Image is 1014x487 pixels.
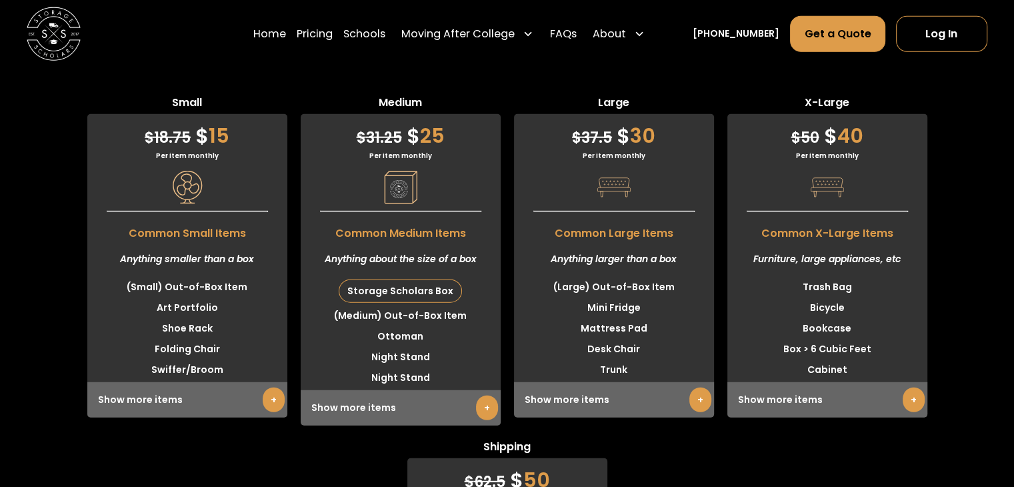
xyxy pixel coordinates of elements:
[401,25,515,41] div: Moving After College
[824,121,837,150] span: $
[514,318,714,339] li: Mattress Pad
[357,127,366,148] span: $
[617,121,630,150] span: $
[301,114,501,151] div: 25
[145,127,154,148] span: $
[87,318,287,339] li: Shoe Rack
[87,298,287,318] li: Art Portfolio
[514,241,714,277] div: Anything larger than a box
[87,241,287,277] div: Anything smaller than a box
[514,114,714,151] div: 30
[727,151,927,161] div: Per item monthly
[145,127,191,148] span: 18.75
[903,388,925,412] a: +
[727,382,927,418] div: Show more items
[791,127,801,148] span: $
[301,368,501,388] li: Night Stand
[27,7,81,61] img: Storage Scholars main logo
[727,241,927,277] div: Furniture, large appliances, etc
[87,219,287,241] span: Common Small Items
[727,219,927,241] span: Common X-Large Items
[476,396,498,420] a: +
[343,15,385,52] a: Schools
[301,219,501,241] span: Common Medium Items
[514,151,714,161] div: Per item monthly
[396,15,539,52] div: Moving After College
[514,277,714,298] li: (Large) Out-of-Box Item
[301,347,501,368] li: Night Stand
[297,15,333,52] a: Pricing
[301,95,501,114] span: Medium
[171,171,204,204] img: Pricing Category Icon
[790,15,885,51] a: Get a Quote
[384,171,417,204] img: Pricing Category Icon
[301,306,501,326] li: (Medium) Out-of-Box Item
[301,241,501,277] div: Anything about the size of a box
[195,121,209,150] span: $
[87,382,287,418] div: Show more items
[407,121,420,150] span: $
[689,388,711,412] a: +
[514,219,714,241] span: Common Large Items
[253,15,286,52] a: Home
[301,151,501,161] div: Per item monthly
[87,151,287,161] div: Per item monthly
[357,127,402,148] span: 31.25
[791,127,819,148] span: 50
[87,114,287,151] div: 15
[514,339,714,360] li: Desk Chair
[339,280,461,302] div: Storage Scholars Box
[572,127,612,148] span: 37.5
[87,360,287,380] li: Swiffer/Broom
[514,360,714,380] li: Trunk
[514,382,714,418] div: Show more items
[301,326,501,347] li: Ottoman
[896,15,987,51] a: Log In
[727,318,927,339] li: Bookcase
[593,25,626,41] div: About
[587,15,650,52] div: About
[87,339,287,360] li: Folding Chair
[301,390,501,426] div: Show more items
[727,298,927,318] li: Bicycle
[407,439,607,458] span: Shipping
[514,95,714,114] span: Large
[727,360,927,380] li: Cabinet
[727,277,927,298] li: Trash Bag
[727,95,927,114] span: X-Large
[693,27,779,41] a: [PHONE_NUMBER]
[597,171,631,204] img: Pricing Category Icon
[549,15,576,52] a: FAQs
[87,95,287,114] span: Small
[87,277,287,298] li: (Small) Out-of-Box Item
[263,388,285,412] a: +
[572,127,581,148] span: $
[727,339,927,360] li: Box > 6 Cubic Feet
[514,298,714,318] li: Mini Fridge
[727,114,927,151] div: 40
[811,171,844,204] img: Pricing Category Icon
